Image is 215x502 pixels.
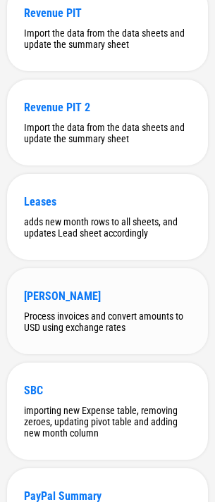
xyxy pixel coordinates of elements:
[24,216,191,239] div: adds new month rows to all sheets, and updates Lead sheet accordingly
[24,384,191,397] div: SBC
[24,6,191,20] div: Revenue PIT
[24,27,191,50] div: Import the data from the data sheets and update the summary sheet
[24,101,191,114] div: Revenue PIT 2
[24,405,191,439] div: importing new Expense table, removing zeroes, updating pivot table and adding new month column
[24,289,191,303] div: [PERSON_NAME]
[24,310,191,333] div: Process invoices and convert amounts to USD using exchange rates
[24,122,191,144] div: Import the data from the data sheets and update the summary sheet
[24,195,191,208] div: Leases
